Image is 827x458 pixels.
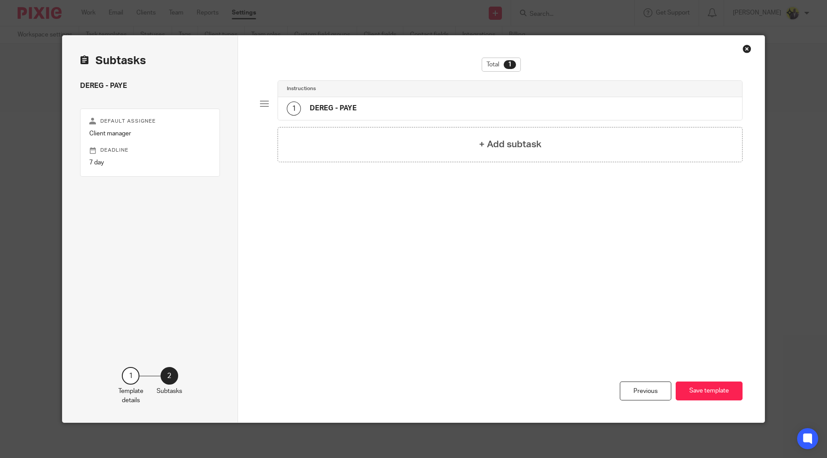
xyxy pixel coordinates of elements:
p: 7 day [89,158,211,167]
p: Subtasks [157,387,182,396]
h2: Subtasks [80,53,146,68]
h4: + Add subtask [479,138,542,151]
div: Total [482,58,521,72]
p: Default assignee [89,118,211,125]
h4: DEREG - PAYE [310,104,357,113]
p: Template details [118,387,143,405]
div: Close this dialog window [743,44,751,53]
h4: DEREG - PAYE [80,81,220,91]
button: Save template [676,382,743,400]
div: 1 [287,102,301,116]
div: 1 [504,60,516,69]
div: 2 [161,367,178,385]
h4: Instructions [287,85,316,92]
p: Deadline [89,147,211,154]
div: 1 [122,367,139,385]
div: Previous [620,382,671,400]
p: Client manager [89,129,211,138]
